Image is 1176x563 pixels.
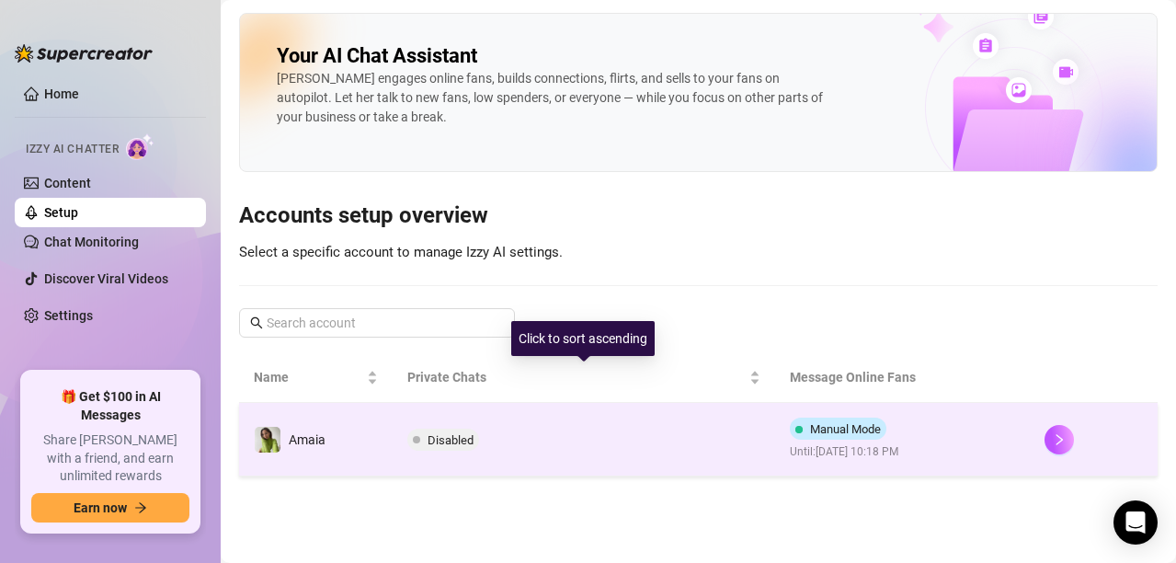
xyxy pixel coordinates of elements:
[31,388,189,424] span: 🎁 Get $100 in AI Messages
[407,367,746,387] span: Private Chats
[255,427,280,453] img: Amaia
[277,43,477,69] h2: Your AI Chat Assistant
[1113,500,1158,545] div: Open Intercom Messenger
[44,271,168,286] a: Discover Viral Videos
[44,176,91,190] a: Content
[810,422,881,436] span: Manual Mode
[775,352,1031,403] th: Message Online Fans
[393,352,775,403] th: Private Chats
[31,493,189,523] button: Earn nowarrow-right
[44,205,78,220] a: Setup
[428,433,474,447] span: Disabled
[250,316,263,329] span: search
[1045,425,1074,454] button: right
[44,235,139,249] a: Chat Monitoring
[267,313,489,333] input: Search account
[277,69,828,127] div: [PERSON_NAME] engages online fans, builds connections, flirts, and sells to your fans on autopilo...
[15,44,153,63] img: logo-BBDzfeDw.svg
[126,133,154,160] img: AI Chatter
[134,501,147,514] span: arrow-right
[44,86,79,101] a: Home
[1053,433,1066,446] span: right
[44,308,93,323] a: Settings
[26,141,119,158] span: Izzy AI Chatter
[239,244,563,260] span: Select a specific account to manage Izzy AI settings.
[239,201,1158,231] h3: Accounts setup overview
[790,443,898,461] span: Until: [DATE] 10:18 PM
[74,500,127,515] span: Earn now
[31,431,189,486] span: Share [PERSON_NAME] with a friend, and earn unlimited rewards
[254,367,363,387] span: Name
[239,352,393,403] th: Name
[289,432,325,447] span: Amaia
